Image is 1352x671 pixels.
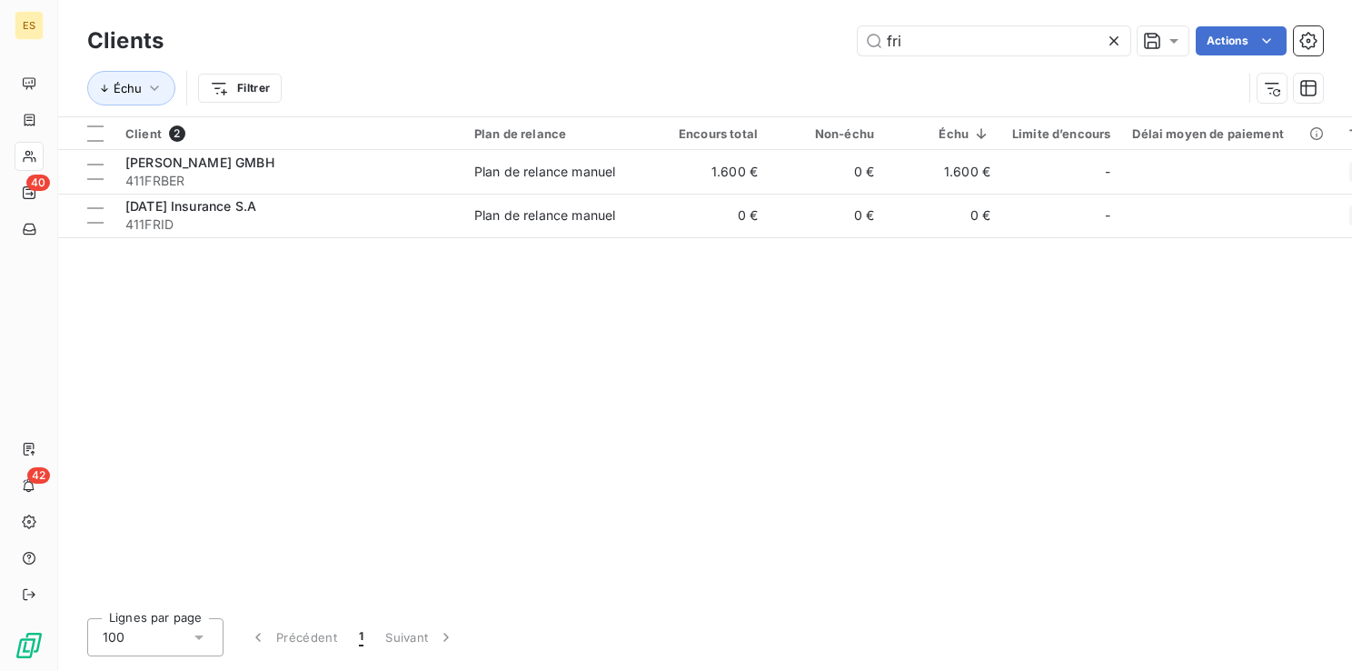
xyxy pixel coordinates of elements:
span: [PERSON_NAME] GMBH [125,155,274,170]
button: Filtrer [198,74,282,103]
span: 1 [359,628,363,646]
span: 40 [26,175,50,191]
span: Échu [114,81,142,95]
button: Précédent [238,618,348,656]
div: ES [15,11,44,40]
span: 42 [27,467,50,484]
div: Plan de relance [474,126,641,141]
span: Client [125,126,162,141]
div: Plan de relance manuel [474,206,615,225]
button: Échu [87,71,175,105]
span: 411FRBER [125,172,452,190]
td: 0 € [652,194,769,237]
div: Encours total [663,126,758,141]
span: [DATE] Insurance S.A [125,198,256,214]
div: Délai moyen de paiement [1132,126,1327,141]
input: Rechercher [858,26,1130,55]
button: Actions [1196,26,1287,55]
span: - [1105,163,1110,181]
span: 100 [103,628,124,646]
td: 0 € [769,194,885,237]
h3: Clients [87,25,164,57]
span: - [1105,206,1110,225]
div: Limite d’encours [1012,126,1110,141]
img: Logo LeanPay [15,631,44,660]
span: 411FRID [125,215,452,234]
button: 1 [348,618,374,656]
td: 0 € [885,194,1001,237]
button: Suivant [374,618,466,656]
td: 0 € [769,150,885,194]
div: Plan de relance manuel [474,163,615,181]
iframe: Intercom live chat [1290,609,1334,653]
span: 2 [169,125,185,142]
div: Non-échu [780,126,874,141]
td: 1.600 € [652,150,769,194]
div: Échu [896,126,990,141]
td: 1.600 € [885,150,1001,194]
